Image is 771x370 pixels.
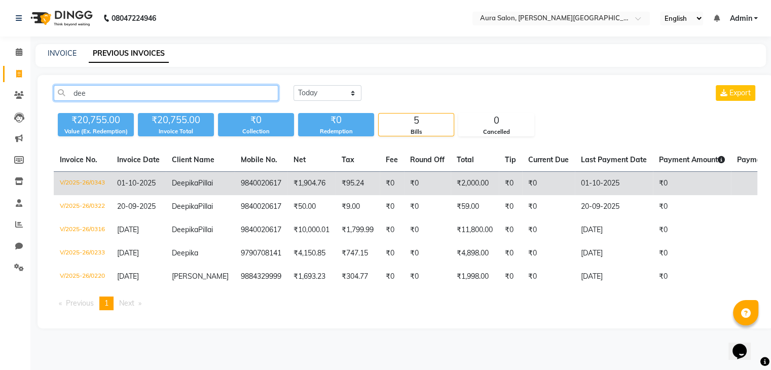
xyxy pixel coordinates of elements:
[459,114,534,128] div: 0
[522,242,575,265] td: ₹0
[499,242,522,265] td: ₹0
[499,218,522,242] td: ₹0
[380,172,404,196] td: ₹0
[410,155,445,164] span: Round Off
[48,49,77,58] a: INVOICE
[653,242,731,265] td: ₹0
[218,113,294,127] div: ₹0
[287,218,336,242] td: ₹10,000.01
[522,218,575,242] td: ₹0
[575,195,653,218] td: 20-09-2025
[522,195,575,218] td: ₹0
[716,85,755,101] button: Export
[172,178,198,188] span: Deepika
[404,218,451,242] td: ₹0
[117,155,160,164] span: Invoice Date
[298,113,374,127] div: ₹0
[522,265,575,288] td: ₹0
[380,242,404,265] td: ₹0
[54,242,111,265] td: V/2025-26/0233
[505,155,516,164] span: Tip
[451,265,499,288] td: ₹1,998.00
[235,195,287,218] td: 9840020617
[336,242,380,265] td: ₹747.15
[198,178,213,188] span: Pillai
[728,329,761,360] iframe: chat widget
[380,265,404,288] td: ₹0
[575,242,653,265] td: [DATE]
[336,195,380,218] td: ₹9.00
[138,113,214,127] div: ₹20,755.00
[117,178,156,188] span: 01-10-2025
[342,155,354,164] span: Tax
[379,114,454,128] div: 5
[499,172,522,196] td: ₹0
[653,172,731,196] td: ₹0
[54,265,111,288] td: V/2025-26/0220
[58,127,134,136] div: Value (Ex. Redemption)
[241,155,277,164] span: Mobile No.
[287,195,336,218] td: ₹50.00
[54,172,111,196] td: V/2025-26/0343
[380,218,404,242] td: ₹0
[457,155,474,164] span: Total
[379,128,454,136] div: Bills
[198,202,213,211] span: Pillai
[54,218,111,242] td: V/2025-26/0316
[287,172,336,196] td: ₹1,904.76
[60,155,97,164] span: Invoice No.
[235,265,287,288] td: 9884329999
[653,195,731,218] td: ₹0
[58,113,134,127] div: ₹20,755.00
[404,265,451,288] td: ₹0
[235,242,287,265] td: 9790708141
[336,172,380,196] td: ₹95.24
[235,172,287,196] td: 9840020617
[104,299,108,308] span: 1
[459,128,534,136] div: Cancelled
[54,85,278,101] input: Search by Name/Mobile/Email/Invoice No
[117,225,139,234] span: [DATE]
[293,155,306,164] span: Net
[117,272,139,281] span: [DATE]
[575,172,653,196] td: 01-10-2025
[287,242,336,265] td: ₹4,150.85
[386,155,398,164] span: Fee
[218,127,294,136] div: Collection
[404,172,451,196] td: ₹0
[659,155,725,164] span: Payment Amount
[653,218,731,242] td: ₹0
[298,127,374,136] div: Redemption
[172,155,214,164] span: Client Name
[528,155,569,164] span: Current Due
[66,299,94,308] span: Previous
[112,4,156,32] b: 08047224946
[119,299,134,308] span: Next
[138,127,214,136] div: Invoice Total
[499,265,522,288] td: ₹0
[336,265,380,288] td: ₹304.77
[89,45,169,63] a: PREVIOUS INVOICES
[54,297,757,310] nav: Pagination
[451,195,499,218] td: ₹59.00
[172,202,198,211] span: Deepika
[581,155,647,164] span: Last Payment Date
[380,195,404,218] td: ₹0
[522,172,575,196] td: ₹0
[575,218,653,242] td: [DATE]
[198,225,213,234] span: Pillai
[172,272,229,281] span: [PERSON_NAME]
[575,265,653,288] td: [DATE]
[172,225,198,234] span: Deepika
[117,202,156,211] span: 20-09-2025
[653,265,731,288] td: ₹0
[26,4,95,32] img: logo
[729,88,751,97] span: Export
[404,195,451,218] td: ₹0
[235,218,287,242] td: 9840020617
[54,195,111,218] td: V/2025-26/0322
[729,13,752,24] span: Admin
[336,218,380,242] td: ₹1,799.99
[451,242,499,265] td: ₹4,898.00
[499,195,522,218] td: ₹0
